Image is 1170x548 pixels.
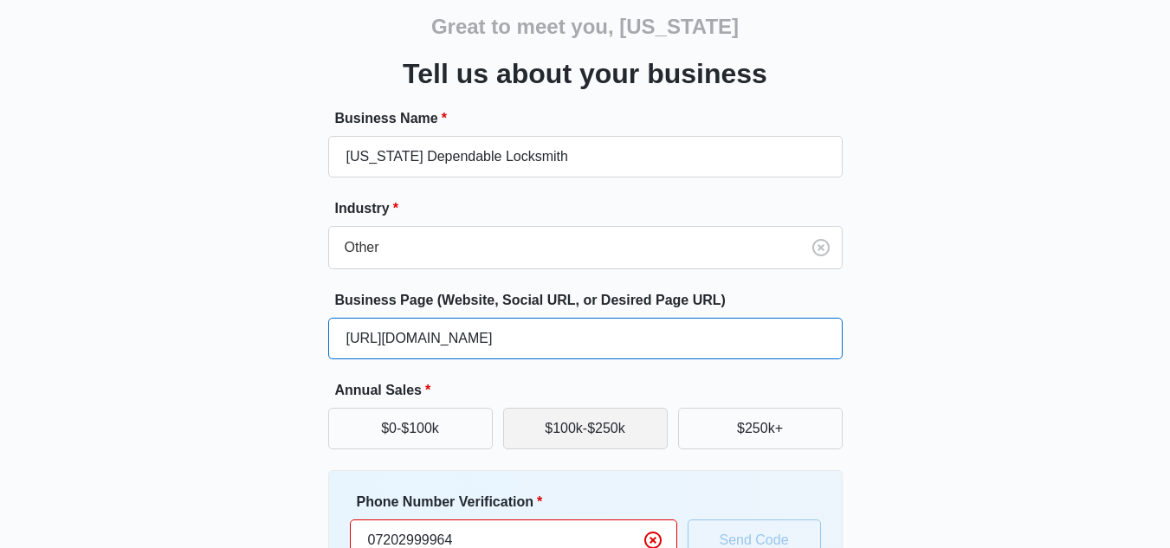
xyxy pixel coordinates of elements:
[335,290,850,311] label: Business Page (Website, Social URL, or Desired Page URL)
[328,136,843,177] input: e.g. Jane's Plumbing
[503,408,668,449] button: $100k-$250k
[335,380,850,401] label: Annual Sales
[403,53,767,94] h3: Tell us about your business
[357,492,684,513] label: Phone Number Verification
[807,234,835,261] button: Clear
[328,318,843,359] input: e.g. janesplumbing.com
[678,408,843,449] button: $250k+
[335,108,850,129] label: Business Name
[328,408,493,449] button: $0-$100k
[335,198,850,219] label: Industry
[431,11,739,42] h2: Great to meet you, [US_STATE]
